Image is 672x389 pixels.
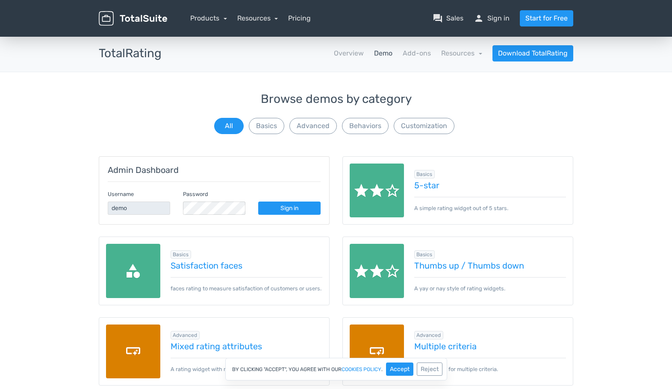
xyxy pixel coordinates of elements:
a: Thumbs up / Thumbs down [414,261,566,270]
span: Browse all in Basics [171,250,192,259]
h5: Admin Dashboard [108,165,321,175]
img: rate.png [350,164,404,218]
a: Start for Free [520,10,573,26]
span: question_answer [433,13,443,23]
p: A simple rating widget out of 5 stars. [414,197,566,212]
label: Username [108,190,134,198]
span: person [474,13,484,23]
a: Overview [334,48,364,58]
img: categories.png [106,244,160,298]
button: All [214,118,244,134]
a: Add-ons [403,48,431,58]
a: personSign in [474,13,510,23]
span: Browse all in Advanced [171,331,200,339]
img: custom-fields.png [350,325,404,379]
h3: TotalRating [99,47,162,60]
button: Behaviors [342,118,389,134]
button: Reject [417,363,442,376]
a: 5-star [414,181,566,190]
a: Mixed rating attributes [171,342,323,351]
label: Password [183,190,208,198]
button: Accept [386,363,413,376]
a: Satisfaction faces [171,261,323,270]
button: Advanced [289,118,337,134]
img: rate.png [350,244,404,298]
a: Resources [441,49,482,57]
span: Browse all in Advanced [414,331,444,339]
h3: Browse demos by category [99,93,573,106]
button: Basics [249,118,284,134]
a: Resources [237,14,278,22]
a: Multiple criteria [414,342,566,351]
div: By clicking "Accept", you agree with our . [225,358,447,380]
a: Pricing [288,13,311,23]
p: A yay or nay style of rating widgets. [414,277,566,292]
a: question_answerSales [433,13,463,23]
span: Browse all in Basics [414,170,435,178]
a: Products [190,14,227,22]
a: Download TotalRating [492,45,573,61]
a: Sign in [258,202,321,215]
span: Browse all in Basics [414,250,435,259]
img: TotalSuite for WordPress [99,11,167,26]
a: Demo [374,48,392,58]
a: cookies policy [342,367,381,372]
button: Customization [394,118,454,134]
p: faces rating to measure satisfaction of customers or users. [171,277,323,292]
img: custom-fields.png [106,325,160,379]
